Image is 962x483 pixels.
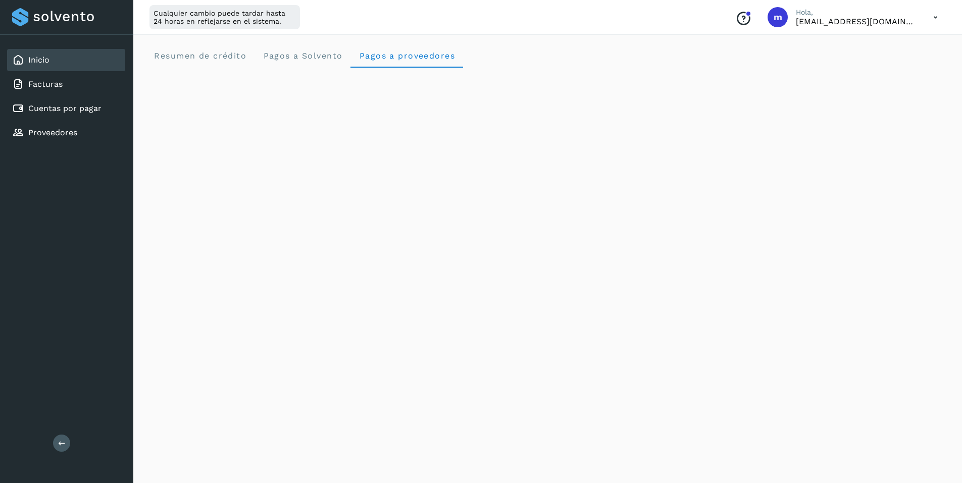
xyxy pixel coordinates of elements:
a: Inicio [28,55,49,65]
div: Inicio [7,49,125,71]
p: Hola, [796,8,917,17]
span: Pagos a Solvento [263,51,342,61]
div: Cuentas por pagar [7,97,125,120]
div: Cualquier cambio puede tardar hasta 24 horas en reflejarse en el sistema. [149,5,300,29]
span: Pagos a proveedores [359,51,455,61]
div: Proveedores [7,122,125,144]
a: Cuentas por pagar [28,103,102,113]
a: Proveedores [28,128,77,137]
span: Resumen de crédito [154,51,246,61]
p: molalde@aldevaram.com [796,17,917,26]
a: Facturas [28,79,63,89]
div: Facturas [7,73,125,95]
